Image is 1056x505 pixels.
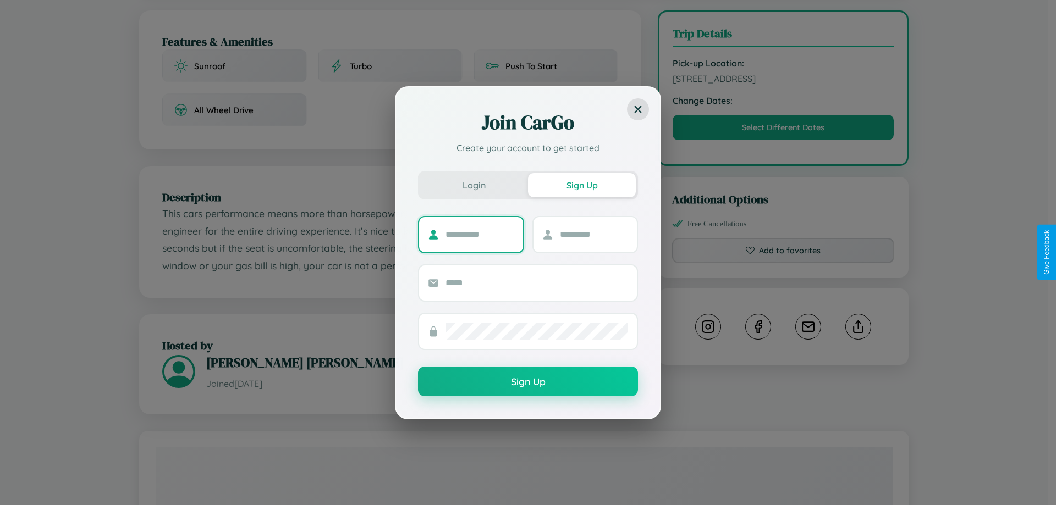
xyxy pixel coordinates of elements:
p: Create your account to get started [418,141,638,154]
button: Login [420,173,528,197]
div: Give Feedback [1043,230,1050,275]
button: Sign Up [528,173,636,197]
button: Sign Up [418,367,638,396]
h2: Join CarGo [418,109,638,136]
